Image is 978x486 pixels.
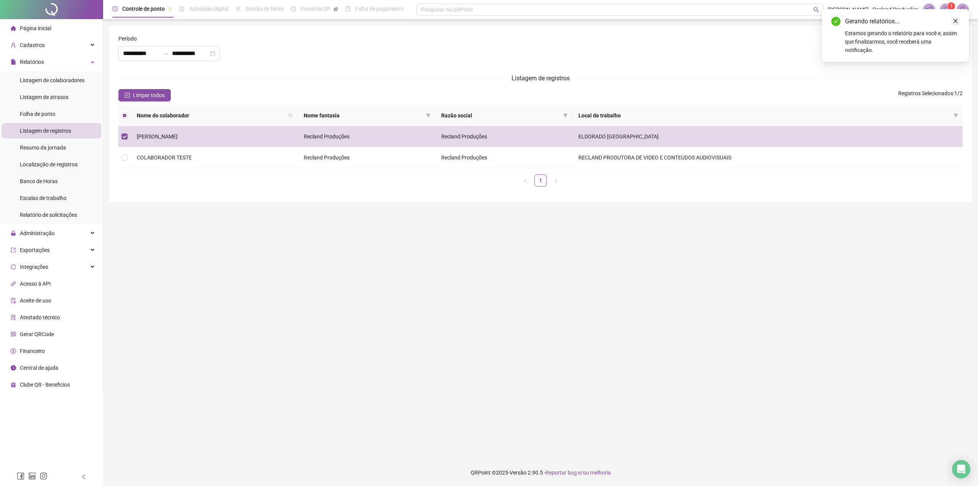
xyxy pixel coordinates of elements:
[845,17,960,26] div: Gerando relatórios...
[11,332,16,337] span: qrcode
[510,470,526,476] span: Versão
[947,2,955,10] sup: 1
[20,281,51,287] span: Acesso à API
[11,26,16,31] span: home
[163,50,169,57] span: to
[20,382,70,388] span: Clube QR - Beneficios
[179,6,185,11] span: file-done
[137,133,178,140] span: [PERSON_NAME]
[831,17,840,26] span: check-circle
[535,175,546,186] a: 1
[28,472,36,480] span: linkedin
[125,93,130,98] span: check-square
[426,113,431,118] span: filter
[20,195,66,201] span: Escalas de trabalho
[578,111,950,120] span: Local de trabalho
[118,89,171,101] button: Limpar todos
[813,7,819,13] span: search
[512,75,570,82] span: Listagem de registros
[898,90,953,96] span: Registros Selecionados
[163,50,169,57] span: swap-right
[137,111,285,120] span: Nome do colaborador
[291,6,296,11] span: dashboard
[951,17,960,25] a: Close
[519,174,531,187] li: Página anterior
[118,34,137,43] span: Período
[572,126,963,147] td: ELDORADO [GEOGRAPHIC_DATA]
[345,6,350,11] span: book
[20,331,54,337] span: Gerar QRCode
[20,145,66,151] span: Resumo da jornada
[103,459,978,486] footer: QRPoint © 2025 - 2.90.5 -
[355,6,404,12] span: Folha de pagamento
[189,6,228,12] span: Admissão digital
[17,472,24,480] span: facebook
[926,6,933,13] span: notification
[20,247,50,253] span: Exportações
[546,470,611,476] span: Reportar bug e/ou melhoria
[137,154,192,161] span: COLABORADOR TESTE
[435,126,572,147] td: Recland Produções
[20,230,55,236] span: Administração
[950,3,953,9] span: 1
[20,264,48,270] span: Integrações
[424,110,432,121] span: filter
[957,4,968,15] img: 94347
[20,161,78,167] span: Localização de registros
[519,174,531,187] button: left
[11,281,16,286] span: api
[298,147,435,168] td: Recland Produções
[235,6,241,11] span: sun
[572,147,963,168] td: RECLAND PRODUTORA DE VIDEO E CONTEUDOS AUDIOVISUAIS
[534,174,547,187] li: 1
[554,179,558,183] span: right
[20,77,84,83] span: Listagem de colaboradores
[122,6,165,12] span: Controle de ponto
[298,126,435,147] td: Recland Produções
[953,18,958,24] span: close
[20,178,58,184] span: Banco de Horas
[828,5,918,14] span: [PERSON_NAME] - Recland Produções
[952,460,970,478] div: Open Intercom Messenger
[11,315,16,320] span: solution
[11,365,16,371] span: info-circle
[20,365,58,371] span: Central de ajuda
[952,110,960,121] span: filter
[168,7,172,11] span: pushpin
[20,314,60,320] span: Atestado técnico
[288,113,293,118] span: search
[523,179,528,183] span: left
[898,89,963,101] span: : 1 / 2
[11,42,16,48] span: user-add
[435,147,572,168] td: Recland Produções
[550,174,562,187] button: right
[11,348,16,354] span: dollar
[20,59,44,65] span: Relatórios
[942,6,949,13] span: bell
[550,174,562,187] li: Próxima página
[11,264,16,270] span: sync
[20,128,71,134] span: Listagem de registros
[301,6,330,12] span: Painel do DP
[20,42,45,48] span: Cadastros
[441,111,560,120] span: Razão social
[304,111,423,120] span: Nome fantasia
[40,472,47,480] span: instagram
[287,110,295,121] span: search
[20,348,45,354] span: Financeiro
[11,231,16,236] span: lock
[954,113,958,118] span: filter
[20,94,68,100] span: Listagem de atrasos
[133,91,165,99] span: Limpar todos
[562,110,569,121] span: filter
[20,111,55,117] span: Folha de ponto
[81,474,86,479] span: left
[20,212,77,218] span: Relatório de solicitações
[245,6,284,12] span: Gestão de férias
[20,25,51,31] span: Página inicial
[11,247,16,253] span: export
[334,7,338,11] span: pushpin
[11,298,16,303] span: audit
[11,59,16,65] span: file
[11,382,16,387] span: gift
